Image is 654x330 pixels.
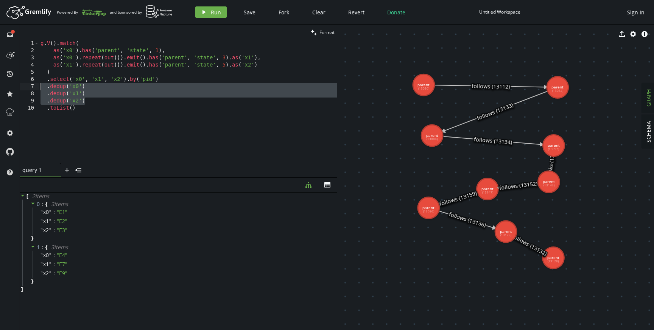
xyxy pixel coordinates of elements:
span: Run [211,9,221,16]
span: SCHEMA [645,121,652,143]
div: and Sponsored by [110,5,173,19]
tspan: (13147) [482,190,494,194]
span: : [53,270,55,277]
span: : [42,244,44,251]
tspan: (13092) [548,147,559,151]
span: query 1 [22,166,53,174]
button: Format [308,25,337,40]
span: x1 [43,261,49,268]
span: " [49,270,52,277]
span: " E1 " [57,208,67,215]
span: GRAPH [645,89,652,107]
span: " [40,251,43,259]
span: 2 item s [32,192,49,200]
span: : [53,261,55,268]
div: 5 [20,69,39,76]
div: 7 [20,83,39,90]
button: Fork [272,6,295,18]
span: " [40,208,43,215]
span: " [49,251,52,259]
div: 2 [20,47,39,54]
span: x0 [43,252,49,259]
div: 10 [20,105,39,112]
tspan: (13143) [543,183,555,187]
tspan: parent [547,255,559,260]
tspan: (13096) [423,209,434,213]
tspan: parent [417,82,430,87]
span: Sign In [627,9,645,16]
span: " E3 " [57,226,67,234]
span: { [45,201,47,208]
div: 4 [20,62,39,69]
tspan: parent [481,186,494,191]
button: Sign In [623,6,648,18]
tspan: (13128) [548,259,559,263]
tspan: parent [422,205,434,210]
span: " E9 " [57,270,67,277]
span: ] [20,286,23,293]
span: Fork [279,9,289,16]
span: } [30,235,33,242]
span: Revert [348,9,364,16]
tspan: parent [543,179,555,184]
span: Format [319,29,335,36]
span: : [53,218,55,225]
span: x0 [43,209,49,215]
span: Clear [312,9,325,16]
span: " [49,208,52,215]
tspan: parent [426,133,438,138]
div: 1 [20,40,39,47]
div: 8 [20,90,39,98]
span: " E2 " [57,217,67,225]
span: 1 [37,243,40,251]
span: : [42,201,44,208]
span: Donate [387,9,405,16]
div: 9 [20,98,39,105]
tspan: (13088) [427,137,438,141]
span: " [40,217,43,225]
tspan: parent [551,84,564,90]
span: x1 [43,218,49,225]
button: Run [195,6,227,18]
span: " [40,260,43,268]
span: 3 item s [51,200,68,208]
button: Clear [307,6,331,18]
span: Save [244,9,255,16]
span: [ [26,193,28,200]
tspan: (13084) [552,88,564,93]
div: 3 [20,54,39,62]
text: follows (13112) [472,82,510,90]
span: " [49,217,52,225]
span: 0 [37,200,40,208]
span: " [49,226,52,234]
span: { [45,244,47,251]
span: " [40,226,43,234]
img: AWS Neptune [146,5,173,18]
span: " [40,270,43,277]
span: : [53,227,55,234]
span: : [53,252,55,259]
tspan: (13123) [500,233,512,237]
button: Revert [343,6,370,18]
span: : [53,209,55,215]
tspan: parent [500,229,512,234]
span: " E7 " [57,260,67,268]
span: } [30,278,33,285]
button: Save [238,6,261,18]
div: Untitled Workspace [479,9,520,15]
div: 6 [20,76,39,83]
button: Donate [381,6,411,18]
span: " E4 " [57,251,67,259]
div: Powered By [57,6,106,19]
span: " [49,260,52,268]
tspan: (13080) [418,86,430,90]
span: x2 [43,227,49,234]
span: 3 item s [51,243,68,251]
tspan: parent [548,143,560,148]
span: x2 [43,270,49,277]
